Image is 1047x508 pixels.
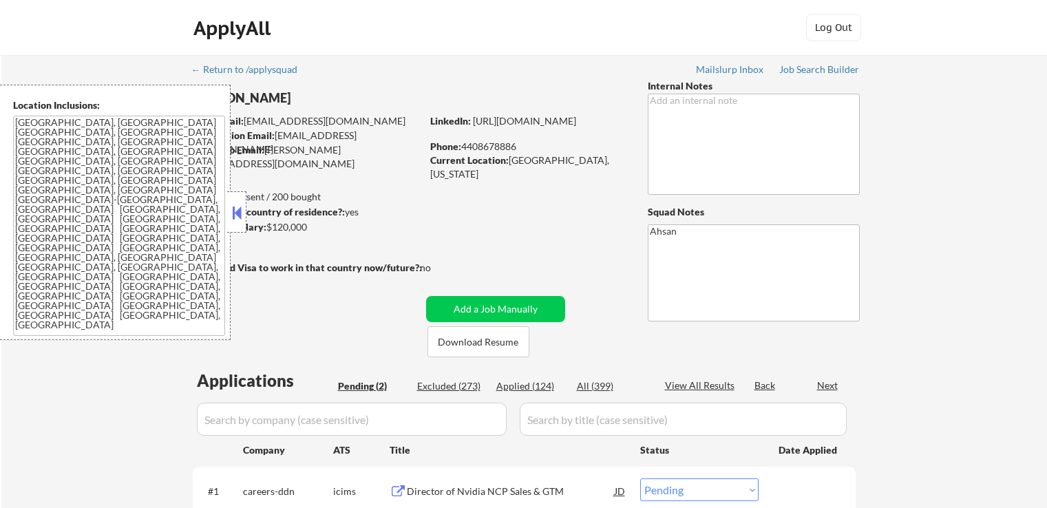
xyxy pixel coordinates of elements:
[430,140,461,152] strong: Phone:
[427,326,529,357] button: Download Resume
[577,379,646,393] div: All (399)
[754,379,776,392] div: Back
[13,98,225,112] div: Location Inclusions:
[779,65,860,74] div: Job Search Builder
[192,205,417,219] div: yes
[197,372,333,389] div: Applications
[430,154,625,180] div: [GEOGRAPHIC_DATA], [US_STATE]
[193,129,421,156] div: [EMAIL_ADDRESS][DOMAIN_NAME]
[648,79,860,93] div: Internal Notes
[243,443,333,457] div: Company
[192,220,421,234] div: $120,000
[430,154,509,166] strong: Current Location:
[193,114,421,128] div: [EMAIL_ADDRESS][DOMAIN_NAME]
[420,261,459,275] div: no
[806,14,861,41] button: Log Out
[192,190,421,204] div: 124 sent / 200 bought
[191,65,310,74] div: ← Return to /applysquad
[430,140,625,154] div: 4408678886
[243,485,333,498] div: careers-ddn
[496,379,565,393] div: Applied (124)
[640,437,759,462] div: Status
[473,115,576,127] a: [URL][DOMAIN_NAME]
[665,379,739,392] div: View All Results
[390,443,627,457] div: Title
[417,379,486,393] div: Excluded (273)
[191,64,310,78] a: ← Return to /applysquad
[208,485,232,498] div: #1
[197,403,507,436] input: Search by company (case sensitive)
[696,64,765,78] a: Mailslurp Inbox
[193,262,422,273] strong: Will need Visa to work in that country now/future?:
[407,485,615,498] div: Director of Nvidia NCP Sales & GTM
[613,478,627,503] div: JD
[193,17,275,40] div: ApplyAll
[426,296,565,322] button: Add a Job Manually
[520,403,847,436] input: Search by title (case sensitive)
[696,65,765,74] div: Mailslurp Inbox
[333,485,390,498] div: icims
[430,115,471,127] strong: LinkedIn:
[779,443,839,457] div: Date Applied
[338,379,407,393] div: Pending (2)
[192,206,345,218] strong: Can work in country of residence?:
[648,205,860,219] div: Squad Notes
[193,89,476,107] div: [PERSON_NAME]
[333,443,390,457] div: ATS
[817,379,839,392] div: Next
[779,64,860,78] a: Job Search Builder
[193,143,421,170] div: [PERSON_NAME][EMAIL_ADDRESS][DOMAIN_NAME]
